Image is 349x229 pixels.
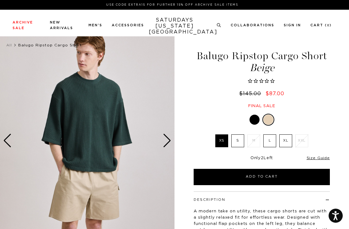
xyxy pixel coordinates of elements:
[13,21,33,30] a: Archive Sale
[261,156,264,160] span: 2
[18,43,82,47] span: Balugo Ripstop Cargo Short
[231,134,244,147] label: S
[327,24,330,27] small: 0
[194,198,225,201] button: Description
[149,17,201,35] a: SATURDAYS[US_STATE][GEOGRAPHIC_DATA]
[193,63,331,73] span: Beige
[3,134,12,148] div: Previous slide
[215,134,228,147] label: XS
[263,134,276,147] label: L
[307,156,330,160] a: Size Guide
[239,91,264,96] del: $145.00
[50,21,73,30] a: New Arrivals
[15,3,329,7] p: Use Code EXTRA15 for Further 15% Off Archive Sale Items
[194,156,330,161] div: Only Left
[163,134,171,148] div: Next slide
[266,91,284,96] span: $87.00
[112,23,144,27] a: Accessories
[284,23,301,27] a: Sign In
[194,169,330,185] button: Add to Cart
[310,23,332,27] a: Cart (0)
[193,103,331,109] div: Final sale
[6,43,12,47] a: All
[193,78,331,85] span: Rated 0.0 out of 5 stars 0 reviews
[279,134,292,147] label: XL
[193,51,331,73] h1: Balugo Ripstop Cargo Short
[89,23,102,27] a: Men's
[231,23,274,27] a: Collaborations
